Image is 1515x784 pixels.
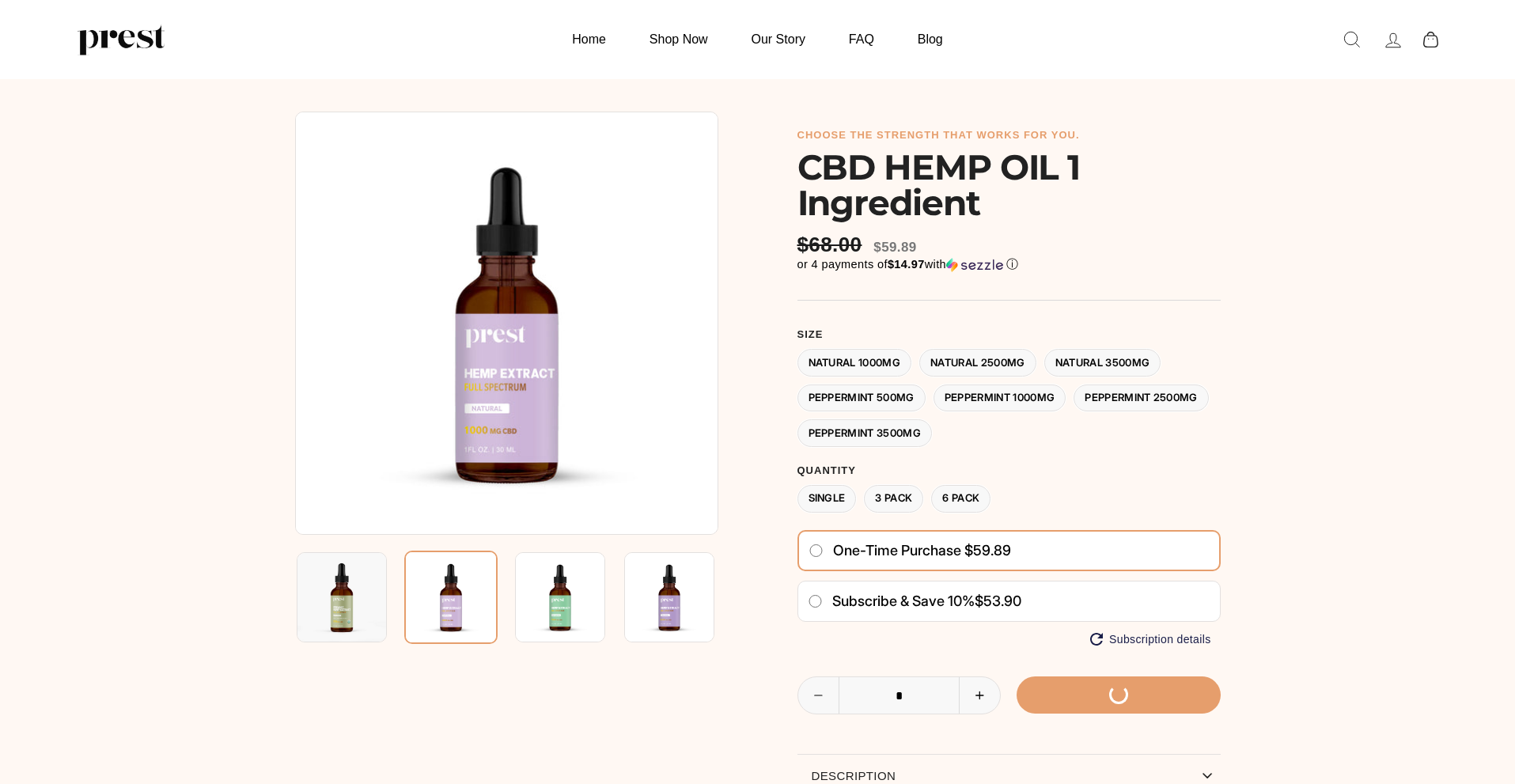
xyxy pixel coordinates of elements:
span: $14.97 [888,258,925,271]
div: or 4 payments of$14.97withSezzle Click to learn more about Sezzle [797,257,1221,272]
ul: Primary [552,24,962,55]
span: $59.89 [873,240,916,255]
label: Natural 2500MG [919,349,1036,377]
span: Subscription details [1109,633,1210,646]
label: Single [797,485,857,513]
label: Size [797,328,1221,341]
a: Blog [898,24,963,55]
label: Natural 1000MG [797,349,912,377]
span: One-time purchase $59.89 [833,542,1011,559]
img: PREST ORGANICS [78,24,165,55]
button: Increase item quantity by one [959,677,1000,714]
label: Quantity [797,464,1221,477]
label: Natural 3500MG [1044,349,1161,377]
img: CBD HEMP OIL 1 Ingredient [297,552,387,642]
h6: choose the strength that works for you. [797,129,1221,142]
input: One-time purchase $59.89 [809,544,824,557]
span: Subscribe & save 10% [832,593,975,609]
button: Reduce item quantity by one [798,677,839,714]
span: $68.00 [797,233,866,257]
img: Sezzle [946,258,1003,272]
img: CBD HEMP OIL 1 Ingredient [515,552,605,642]
label: Peppermint 1000MG [934,384,1066,412]
input: Subscribe & save 10%$53.90 [808,595,823,608]
input: quantity [798,677,1001,715]
a: Home [552,24,626,55]
label: 3 Pack [864,485,923,513]
label: 6 Pack [931,485,990,513]
button: Subscription details [1090,633,1210,646]
label: Peppermint 500MG [797,384,926,412]
img: CBD HEMP OIL 1 Ingredient [404,551,498,644]
img: CBD HEMP OIL 1 Ingredient [295,112,718,535]
div: or 4 payments of with [797,257,1221,272]
label: Peppermint 3500MG [797,419,933,447]
h1: CBD HEMP OIL 1 Ingredient [797,150,1221,221]
label: Peppermint 2500MG [1074,384,1209,412]
span: $53.90 [975,593,1021,609]
a: Our Story [732,24,825,55]
a: FAQ [829,24,894,55]
a: Shop Now [630,24,728,55]
img: CBD HEMP OIL 1 Ingredient [624,552,714,642]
